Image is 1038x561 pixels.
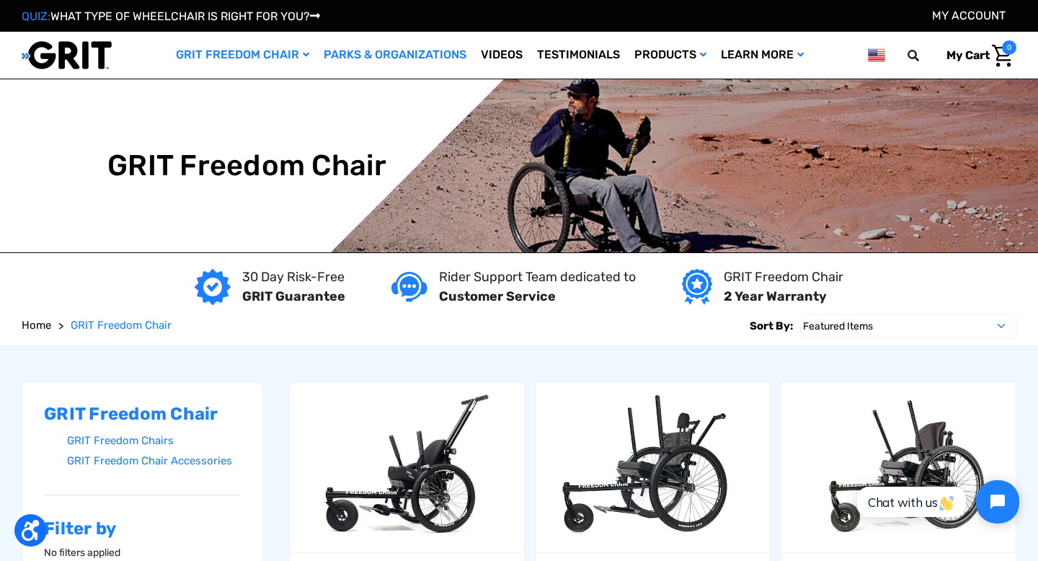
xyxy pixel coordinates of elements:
[67,430,241,451] a: GRIT Freedom Chairs
[781,382,1016,552] a: GRIT Freedom Chair: Pro,$5,495.00
[195,269,231,305] img: GRIT Guarantee
[936,40,1016,71] a: Cart with 0 items
[914,40,936,71] input: Search
[439,288,556,304] strong: Customer Service
[22,9,50,23] span: QUIZ:
[474,32,530,79] a: Videos
[868,46,885,64] img: us.png
[724,288,827,304] strong: 2 Year Warranty
[242,288,345,304] strong: GRIT Guarantee
[67,451,241,472] a: GRIT Freedom Chair Accessories
[1002,40,1016,55] span: 0
[536,389,770,545] img: GRIT Freedom Chair: Spartan
[781,389,1016,545] img: GRIT Freedom Chair Pro: the Pro model shown including contoured Invacare Matrx seatback, Spinergy...
[107,149,387,183] h1: GRIT Freedom Chair
[627,32,714,79] a: Products
[932,9,1006,22] a: Account
[22,40,112,70] img: GRIT All-Terrain Wheelchair and Mobility Equipment
[22,319,51,332] span: Home
[536,382,770,552] a: GRIT Freedom Chair: Spartan,$3,995.00
[439,268,636,287] p: Rider Support Team dedicated to
[71,319,172,332] span: GRIT Freedom Chair
[841,468,1032,536] iframe: Tidio Chat
[290,389,524,545] img: GRIT Junior: GRIT Freedom Chair all terrain wheelchair engineered specifically for kids
[44,518,241,539] h2: Filter by
[682,269,711,305] img: Year warranty
[44,545,241,560] p: No filters applied
[750,314,793,338] label: Sort By:
[22,317,51,334] a: Home
[714,32,811,79] a: Learn More
[290,382,524,552] a: GRIT Junior,$4,995.00
[22,9,320,23] a: QUIZ:WHAT TYPE OF WHEELCHAIR IS RIGHT FOR YOU?
[946,48,990,62] span: My Cart
[242,268,345,287] p: 30 Day Risk-Free
[71,317,172,334] a: GRIT Freedom Chair
[391,272,427,301] img: Customer service
[530,32,627,79] a: Testimonials
[316,32,474,79] a: Parks & Organizations
[992,45,1013,67] img: Cart
[724,268,843,287] p: GRIT Freedom Chair
[44,404,241,425] h2: GRIT Freedom Chair
[169,32,316,79] a: GRIT Freedom Chair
